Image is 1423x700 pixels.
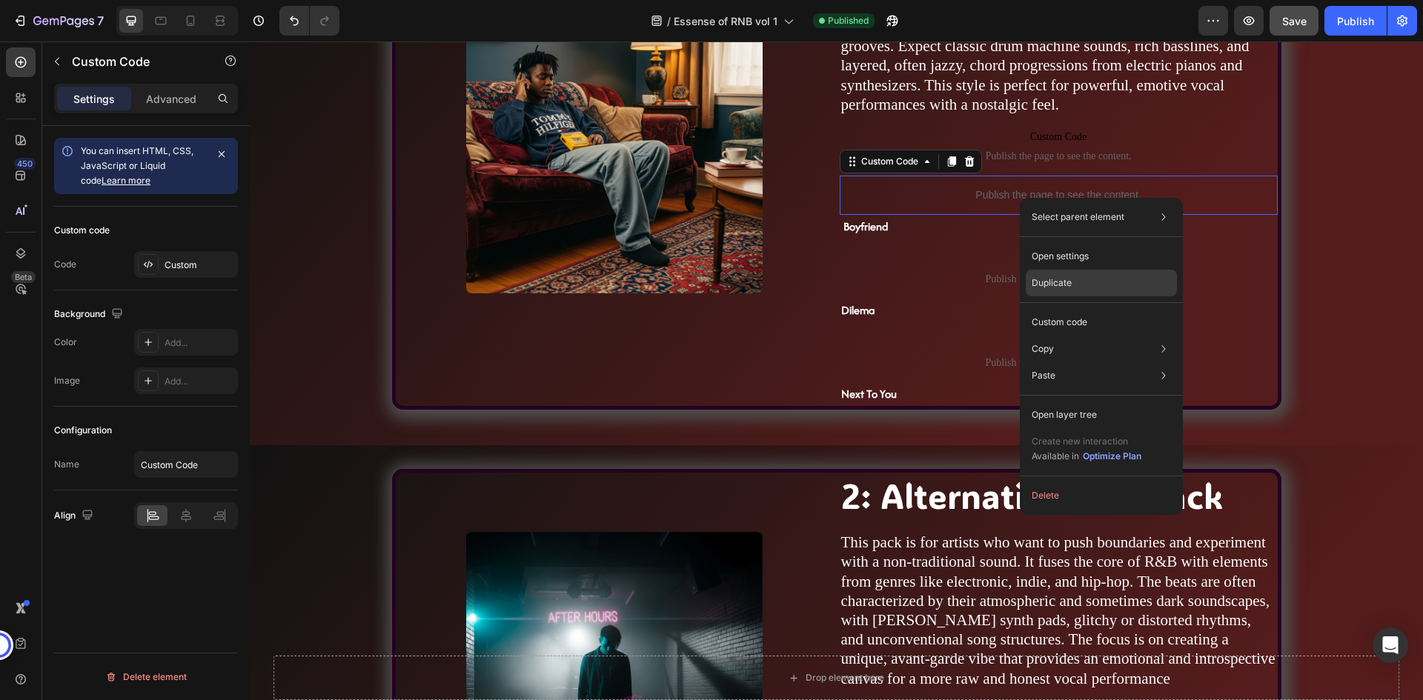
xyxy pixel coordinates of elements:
[1337,13,1374,29] div: Publish
[1032,434,1142,449] p: Create new interaction
[250,41,1423,700] iframe: To enrich screen reader interactions, please activate Accessibility in Grammarly extension settings
[54,336,77,349] div: Color
[608,113,671,127] div: Custom Code
[591,261,625,276] strong: Dilema
[1083,450,1141,463] div: Optimize Plan
[590,314,1028,329] span: Publish the page to see the content.
[73,91,115,107] p: Settings
[674,13,777,29] span: Essense of RNB vol 1
[1082,449,1142,464] button: Optimize Plan
[1026,482,1177,509] button: Delete
[1270,6,1318,36] button: Save
[1032,276,1072,290] p: Duplicate
[590,87,1028,104] span: Custom Code
[590,293,1028,311] span: Custom Code
[165,375,234,388] div: Add...
[1032,450,1079,461] span: Available in
[1032,250,1089,263] p: Open settings
[97,12,104,30] p: 7
[81,145,193,186] span: You can insert HTML, CSS, JavaScript or Liquid code
[54,304,126,324] div: Background
[590,230,1028,245] span: Publish the page to see the content.
[591,492,1026,645] span: This pack is for artists who want to push boundaries and experiment with a non-traditional sound....
[54,374,80,387] div: Image
[590,107,1028,122] span: Publish the page to see the content.
[1324,6,1387,36] button: Publish
[591,344,647,360] strong: Next To You
[591,432,973,476] span: 2: Alternative RnB Pack
[590,210,1028,227] span: Custom Code
[279,6,339,36] div: Undo/Redo
[102,175,150,186] a: Learn more
[1032,369,1055,382] p: Paste
[590,146,1028,161] p: Publish the page to see the content.
[54,424,112,437] div: Configuration
[1032,210,1124,224] p: Select parent element
[165,336,234,350] div: Add...
[594,177,638,193] strong: Boyfriend
[146,91,196,107] p: Advanced
[54,224,110,237] div: Custom code
[667,13,671,29] span: /
[1032,408,1097,421] p: Open layer tree
[6,6,110,36] button: 7
[72,53,198,70] p: Custom Code
[828,14,869,27] span: Published
[1032,316,1087,329] p: Custom code
[14,158,36,170] div: 450
[54,458,79,471] div: Name
[1032,342,1054,356] p: Copy
[165,259,234,272] div: Custom
[105,668,187,686] div: Delete element
[54,506,96,526] div: Align
[1373,627,1408,663] div: Open Intercom Messenger
[556,630,634,642] div: Drop element here
[11,271,36,283] div: Beta
[54,665,238,689] button: Delete element
[1282,15,1307,27] span: Save
[54,258,76,271] div: Code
